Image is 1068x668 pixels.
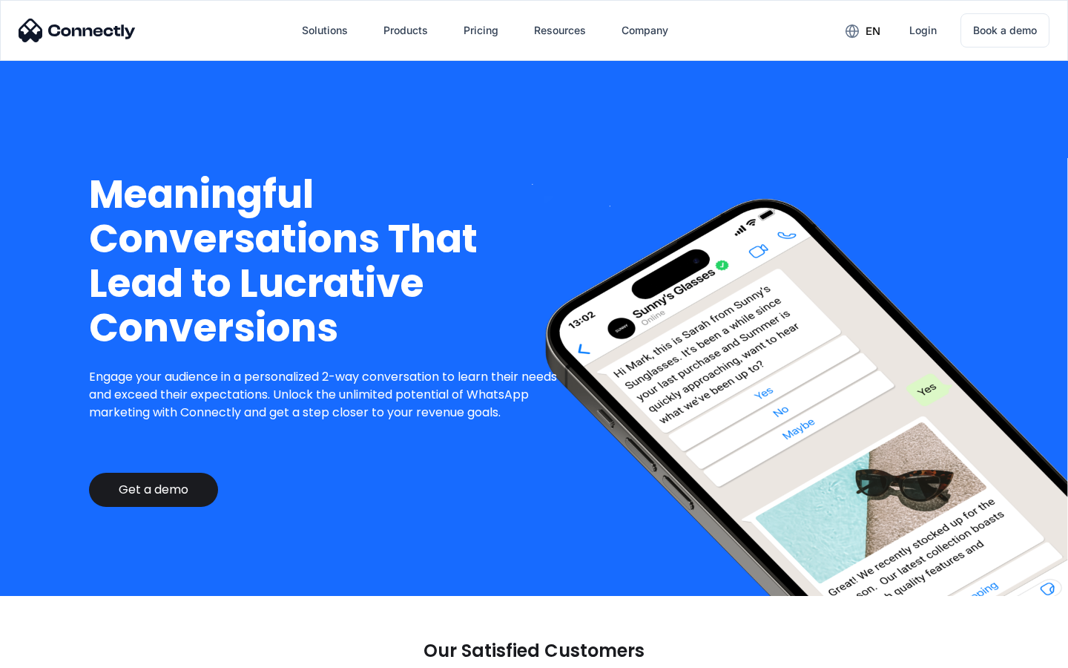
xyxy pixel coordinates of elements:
div: Solutions [302,20,348,41]
div: Get a demo [119,482,188,497]
a: Pricing [452,13,510,48]
a: Get a demo [89,473,218,507]
div: Resources [534,20,586,41]
div: en [866,21,880,42]
aside: Language selected: English [15,642,89,663]
p: Engage your audience in a personalized 2-way conversation to learn their needs and exceed their e... [89,368,569,422]
div: Company [622,20,668,41]
div: Products [383,20,428,41]
a: Book a demo [960,13,1049,48]
h1: Meaningful Conversations That Lead to Lucrative Conversions [89,172,569,350]
div: Login [909,20,937,41]
p: Our Satisfied Customers [423,641,645,661]
ul: Language list [30,642,89,663]
a: Login [897,13,949,48]
img: Connectly Logo [19,19,136,42]
div: Pricing [464,20,498,41]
